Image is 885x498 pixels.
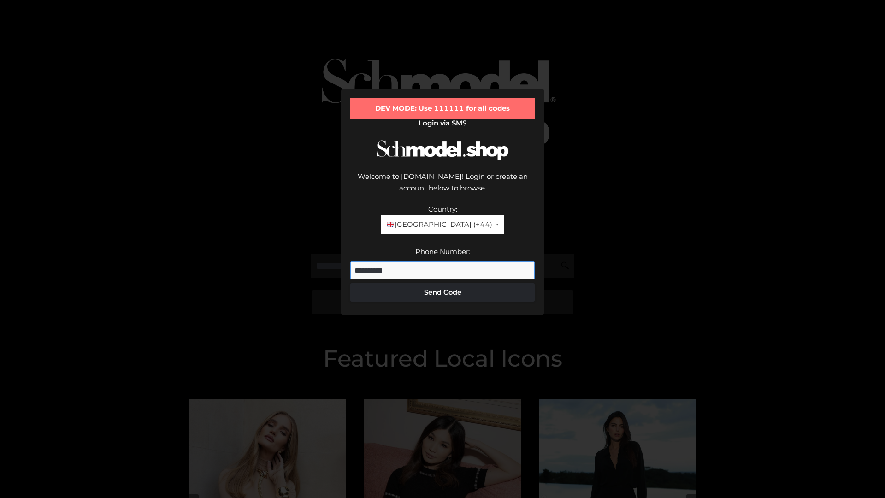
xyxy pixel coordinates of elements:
[428,205,457,213] label: Country:
[350,283,535,302] button: Send Code
[350,98,535,119] div: DEV MODE: Use 111111 for all codes
[350,171,535,203] div: Welcome to [DOMAIN_NAME]! Login or create an account below to browse.
[415,247,470,256] label: Phone Number:
[373,132,512,168] img: Schmodel Logo
[350,119,535,127] h2: Login via SMS
[387,221,394,228] img: 🇬🇧
[386,219,492,231] span: [GEOGRAPHIC_DATA] (+44)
